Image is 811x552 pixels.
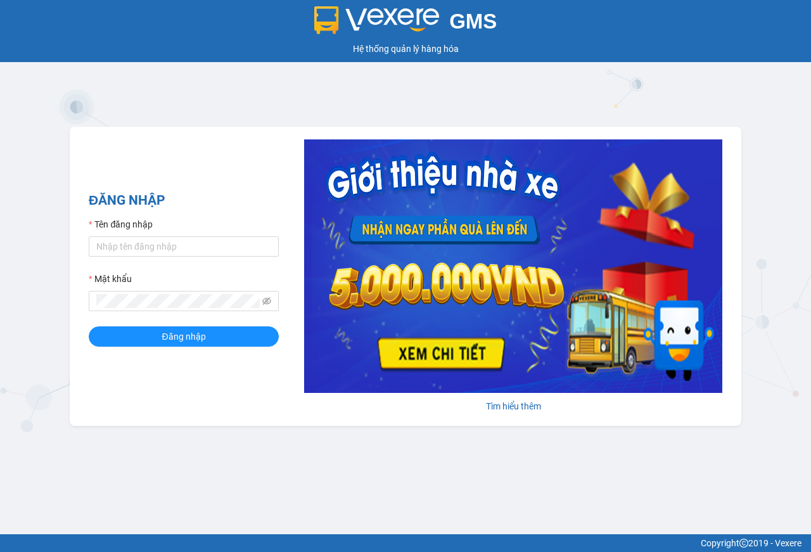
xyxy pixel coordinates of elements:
[304,399,722,413] div: Tìm hiểu thêm
[89,190,279,211] h2: ĐĂNG NHẬP
[96,294,260,308] input: Mật khẩu
[739,539,748,548] span: copyright
[89,326,279,347] button: Đăng nhập
[304,139,722,393] img: banner-0
[162,330,205,343] span: Đăng nhập
[314,6,440,34] img: logo 2
[89,272,132,286] label: Mật khẩu
[449,10,497,33] span: GMS
[314,19,497,29] a: GMS
[3,42,808,56] div: Hệ thống quản lý hàng hóa
[89,236,279,257] input: Tên đăng nhập
[10,536,801,550] div: Copyright 2019 - Vexere
[89,217,153,231] label: Tên đăng nhập
[262,297,271,305] span: eye-invisible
